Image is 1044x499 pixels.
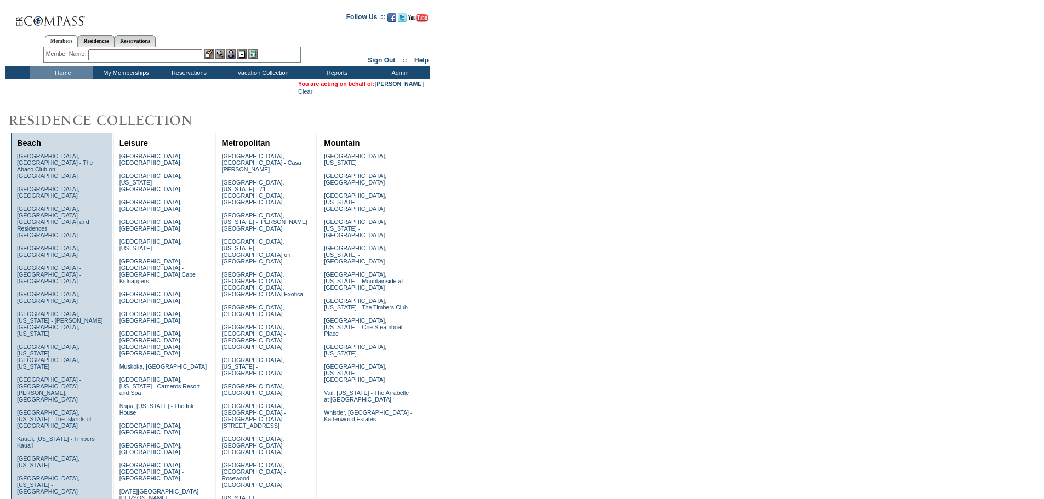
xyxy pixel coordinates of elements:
a: Metropolitan [221,139,270,147]
a: [GEOGRAPHIC_DATA], [GEOGRAPHIC_DATA] [119,219,182,232]
img: Compass Home [15,5,86,28]
a: [GEOGRAPHIC_DATA], [GEOGRAPHIC_DATA] [221,304,284,317]
a: Kaua'i, [US_STATE] - Timbers Kaua'i [17,435,95,449]
td: Vacation Collection [219,66,304,79]
a: [GEOGRAPHIC_DATA], [US_STATE] - [PERSON_NAME][GEOGRAPHIC_DATA], [US_STATE] [17,311,103,337]
td: Admin [367,66,430,79]
td: Follow Us :: [346,12,385,25]
a: [GEOGRAPHIC_DATA], [GEOGRAPHIC_DATA] [17,245,79,258]
a: [GEOGRAPHIC_DATA], [GEOGRAPHIC_DATA] [119,442,182,455]
a: Clear [298,88,312,95]
a: Subscribe to our YouTube Channel [408,16,428,23]
img: Become our fan on Facebook [387,13,396,22]
a: Vail, [US_STATE] - The Arrabelle at [GEOGRAPHIC_DATA] [324,389,409,403]
img: Subscribe to our YouTube Channel [408,14,428,22]
a: Residences [78,35,115,47]
a: [GEOGRAPHIC_DATA], [GEOGRAPHIC_DATA] [17,186,79,199]
td: Reservations [156,66,219,79]
a: [GEOGRAPHIC_DATA], [GEOGRAPHIC_DATA] [119,291,182,304]
a: [GEOGRAPHIC_DATA], [US_STATE] - [GEOGRAPHIC_DATA] [119,173,182,192]
a: Reservations [115,35,156,47]
img: View [215,49,225,59]
a: [GEOGRAPHIC_DATA], [GEOGRAPHIC_DATA] [119,311,182,324]
a: [GEOGRAPHIC_DATA], [GEOGRAPHIC_DATA] - [GEOGRAPHIC_DATA] and Residences [GEOGRAPHIC_DATA] [17,205,89,238]
td: My Memberships [93,66,156,79]
a: [GEOGRAPHIC_DATA], [US_STATE] [119,238,182,251]
img: i.gif [5,16,14,17]
a: [GEOGRAPHIC_DATA], [GEOGRAPHIC_DATA] [324,173,386,186]
a: Members [45,35,78,47]
span: :: [403,56,407,64]
a: [GEOGRAPHIC_DATA], [US_STATE] [324,343,386,357]
a: [GEOGRAPHIC_DATA], [GEOGRAPHIC_DATA] [17,291,79,304]
a: [GEOGRAPHIC_DATA], [US_STATE] - Carneros Resort and Spa [119,376,200,396]
a: Leisure [119,139,148,147]
a: Beach [17,139,41,147]
a: [GEOGRAPHIC_DATA], [US_STATE] - The Timbers Club [324,297,408,311]
a: [GEOGRAPHIC_DATA], [US_STATE] - One Steamboat Place [324,317,403,337]
a: [GEOGRAPHIC_DATA], [GEOGRAPHIC_DATA] [119,153,182,166]
a: [GEOGRAPHIC_DATA], [US_STATE] - [GEOGRAPHIC_DATA] [324,192,386,212]
a: [GEOGRAPHIC_DATA] - [GEOGRAPHIC_DATA] - [GEOGRAPHIC_DATA] [17,265,81,284]
img: b_edit.gif [204,49,214,59]
a: [GEOGRAPHIC_DATA], [GEOGRAPHIC_DATA] - [GEOGRAPHIC_DATA] [GEOGRAPHIC_DATA] [221,324,286,350]
a: [GEOGRAPHIC_DATA], [US_STATE] - [GEOGRAPHIC_DATA] [221,357,284,376]
img: Follow us on Twitter [398,13,407,22]
a: [GEOGRAPHIC_DATA], [GEOGRAPHIC_DATA] - [GEOGRAPHIC_DATA][STREET_ADDRESS] [221,403,286,429]
a: [GEOGRAPHIC_DATA], [GEOGRAPHIC_DATA] - [GEOGRAPHIC_DATA] [221,435,286,455]
td: Home [30,66,93,79]
a: Help [414,56,429,64]
a: [GEOGRAPHIC_DATA], [US_STATE] - Mountainside at [GEOGRAPHIC_DATA] [324,271,403,291]
a: [GEOGRAPHIC_DATA], [GEOGRAPHIC_DATA] - Rosewood [GEOGRAPHIC_DATA] [221,462,286,488]
a: [GEOGRAPHIC_DATA], [US_STATE] - [GEOGRAPHIC_DATA] [324,219,386,238]
a: [GEOGRAPHIC_DATA], [US_STATE] - [GEOGRAPHIC_DATA] on [GEOGRAPHIC_DATA] [221,238,290,265]
a: [GEOGRAPHIC_DATA], [US_STATE] - [GEOGRAPHIC_DATA] [324,245,386,265]
a: Sign Out [368,56,395,64]
img: b_calculator.gif [248,49,258,59]
a: Mountain [324,139,360,147]
a: [GEOGRAPHIC_DATA], [US_STATE] - The Islands of [GEOGRAPHIC_DATA] [17,409,92,429]
a: [GEOGRAPHIC_DATA], [US_STATE] - [GEOGRAPHIC_DATA] [324,363,386,383]
img: Destinations by Exclusive Resorts [5,110,219,131]
a: Follow us on Twitter [398,16,407,23]
a: Become our fan on Facebook [387,16,396,23]
img: Impersonate [226,49,236,59]
a: [GEOGRAPHIC_DATA], [GEOGRAPHIC_DATA] [119,422,182,435]
a: Napa, [US_STATE] - The Ink House [119,403,194,416]
a: [PERSON_NAME] [375,81,424,87]
a: Muskoka, [GEOGRAPHIC_DATA] [119,363,207,370]
a: [GEOGRAPHIC_DATA], [US_STATE] [324,153,386,166]
a: [GEOGRAPHIC_DATA], [GEOGRAPHIC_DATA] - [GEOGRAPHIC_DATA] Cape Kidnappers [119,258,196,284]
a: [GEOGRAPHIC_DATA], [GEOGRAPHIC_DATA] [221,383,284,396]
span: You are acting on behalf of: [298,81,424,87]
a: [GEOGRAPHIC_DATA], [GEOGRAPHIC_DATA] - The Abaco Club on [GEOGRAPHIC_DATA] [17,153,93,179]
img: Reservations [237,49,247,59]
td: Reports [304,66,367,79]
a: [GEOGRAPHIC_DATA] - [GEOGRAPHIC_DATA][PERSON_NAME], [GEOGRAPHIC_DATA] [17,376,81,403]
a: [GEOGRAPHIC_DATA], [GEOGRAPHIC_DATA] - [GEOGRAPHIC_DATA] [GEOGRAPHIC_DATA] [119,330,184,357]
a: [GEOGRAPHIC_DATA], [US_STATE] - 71 [GEOGRAPHIC_DATA], [GEOGRAPHIC_DATA] [221,179,284,205]
a: [GEOGRAPHIC_DATA], [GEOGRAPHIC_DATA] - [GEOGRAPHIC_DATA], [GEOGRAPHIC_DATA] Exotica [221,271,303,297]
a: [GEOGRAPHIC_DATA], [GEOGRAPHIC_DATA] [119,199,182,212]
a: [GEOGRAPHIC_DATA], [US_STATE] [17,455,79,468]
a: Whistler, [GEOGRAPHIC_DATA] - Kadenwood Estates [324,409,412,422]
a: [GEOGRAPHIC_DATA], [US_STATE] - [PERSON_NAME][GEOGRAPHIC_DATA] [221,212,307,232]
a: [GEOGRAPHIC_DATA], [GEOGRAPHIC_DATA] - [GEOGRAPHIC_DATA] [119,462,184,481]
a: [GEOGRAPHIC_DATA], [US_STATE] - [GEOGRAPHIC_DATA] [17,475,79,495]
a: [GEOGRAPHIC_DATA], [US_STATE] - [GEOGRAPHIC_DATA], [US_STATE] [17,343,79,370]
div: Member Name: [46,49,88,59]
a: [GEOGRAPHIC_DATA], [GEOGRAPHIC_DATA] - Casa [PERSON_NAME] [221,153,301,173]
